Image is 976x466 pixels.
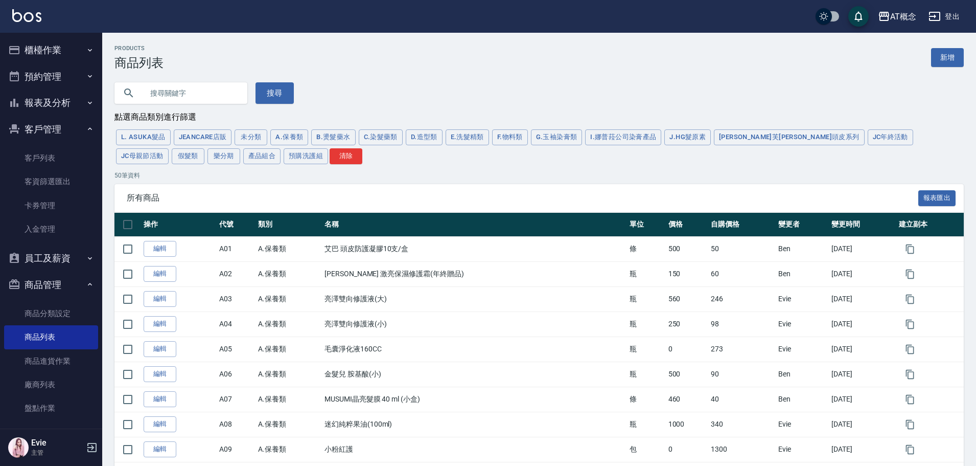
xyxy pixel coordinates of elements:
a: 客資篩選匯出 [4,170,98,193]
td: Evie [776,437,829,462]
td: Evie [776,312,829,337]
td: MUSUMI晶亮髮膜 40 ml (小盒) [322,387,627,412]
button: E.洗髮精類 [446,129,489,145]
td: Ben [776,236,829,261]
td: A01 [217,236,255,261]
td: A02 [217,261,255,286]
button: I.娜普菈公司染膏產品 [585,129,661,145]
a: 入金管理 [4,217,98,241]
td: 艾巴 頭皮防護凝膠10支/盒 [322,236,627,261]
td: A.保養類 [255,412,322,437]
td: 250 [666,312,709,337]
th: 建立副本 [896,213,964,237]
td: Evie [776,412,829,437]
td: 98 [708,312,776,337]
button: 假髮類 [172,148,204,164]
td: A.保養類 [255,312,322,337]
a: 編輯 [144,341,176,357]
th: 變更時間 [829,213,896,237]
td: Evie [776,286,829,312]
td: A06 [217,362,255,387]
p: 50 筆資料 [114,171,964,180]
a: 商品分類設定 [4,302,98,325]
td: 40 [708,387,776,412]
a: 編輯 [144,266,176,282]
td: [PERSON_NAME] 激亮保濕修護霜(年終贈品) [322,261,627,286]
button: 櫃檯作業 [4,37,98,63]
a: 編輯 [144,366,176,382]
td: A.保養類 [255,337,322,362]
td: [DATE] [829,412,896,437]
button: 客戶管理 [4,116,98,143]
button: 預約管理 [4,63,98,90]
a: 編輯 [144,241,176,257]
button: 預購洗護組 [284,148,328,164]
td: 迷幻純粹果油(100ml) [322,412,627,437]
button: save [848,6,869,27]
th: 名稱 [322,213,627,237]
td: 毛囊淨化液160CC [322,337,627,362]
th: 代號 [217,213,255,237]
td: [DATE] [829,337,896,362]
td: 條 [627,387,666,412]
button: 未分類 [235,129,267,145]
a: 報表匯出 [918,192,956,202]
td: A03 [217,286,255,312]
td: Ben [776,261,829,286]
td: [DATE] [829,261,896,286]
a: 編輯 [144,441,176,457]
a: 新增 [931,48,964,67]
td: A.保養類 [255,387,322,412]
td: 90 [708,362,776,387]
span: 所有商品 [127,193,918,203]
button: B.燙髮藥水 [311,129,355,145]
a: 客戶列表 [4,146,98,170]
th: 自購價格 [708,213,776,237]
a: 編輯 [144,416,176,432]
td: Evie [776,337,829,362]
td: A.保養類 [255,437,322,462]
td: A.保養類 [255,261,322,286]
td: [DATE] [829,362,896,387]
h3: 商品列表 [114,56,164,70]
td: 瓶 [627,412,666,437]
td: 1300 [708,437,776,462]
td: 瓶 [627,261,666,286]
th: 單位 [627,213,666,237]
td: A09 [217,437,255,462]
img: Logo [12,9,41,22]
button: G.玉袖染膏類 [531,129,583,145]
a: 編輯 [144,291,176,307]
td: 瓶 [627,286,666,312]
td: 273 [708,337,776,362]
td: 460 [666,387,709,412]
td: 條 [627,236,666,261]
a: 商品進貨作業 [4,349,98,373]
td: 0 [666,337,709,362]
button: F.物料類 [492,129,528,145]
button: 樂分期 [207,148,240,164]
td: A.保養類 [255,236,322,261]
button: 商品管理 [4,272,98,298]
td: 60 [708,261,776,286]
td: 560 [666,286,709,312]
td: A08 [217,412,255,437]
td: [DATE] [829,236,896,261]
td: 340 [708,412,776,437]
button: 員工及薪資 [4,245,98,272]
td: 500 [666,236,709,261]
img: Person [8,437,29,458]
td: 1000 [666,412,709,437]
td: 0 [666,437,709,462]
button: 紅利點數設定 [4,424,98,451]
td: A07 [217,387,255,412]
td: A.保養類 [255,362,322,387]
th: 操作 [141,213,217,237]
td: 150 [666,261,709,286]
td: [DATE] [829,437,896,462]
td: [DATE] [829,312,896,337]
h2: Products [114,45,164,52]
div: AT概念 [890,10,916,23]
a: 編輯 [144,316,176,332]
button: JeanCare店販 [174,129,232,145]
